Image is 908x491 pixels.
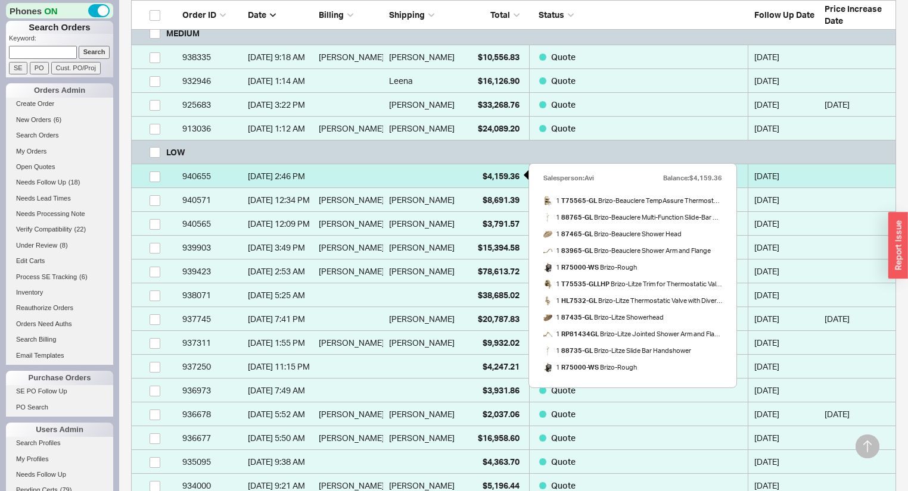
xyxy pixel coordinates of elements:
[6,437,113,449] a: Search Profiles
[561,280,610,288] b: T75535-GLLHP
[182,45,242,69] div: 938335
[248,426,313,450] div: 8/28/25 5:50 AM
[319,212,384,236] div: [PERSON_NAME]
[6,318,113,330] a: Orders Need Auths
[754,355,819,379] div: 09/19/2025
[131,69,896,93] a: 932946[DATE] 1:14 AMLeena$16,126.90Quote [DATE]
[6,129,113,142] a: Search Orders
[131,259,896,283] a: 939423[DATE] 2:53 AM[PERSON_NAME][PERSON_NAME]$78,613.72Quote [DATE]
[182,331,242,355] div: 937311
[483,480,520,490] span: $5,196.44
[754,331,819,355] div: 09/19/2025
[6,271,113,283] a: Process SE Tracking(6)
[131,117,896,140] a: 913036[DATE] 1:12 AM[PERSON_NAME][PERSON_NAME]$24,089.20Quote [DATE]
[754,379,819,402] div: 09/19/2025
[389,45,455,69] div: [PERSON_NAME]
[131,188,896,212] a: 940571[DATE] 12:34 PM[PERSON_NAME][PERSON_NAME]$8,691.39Quote [DATE]
[543,246,552,255] img: 83965-GL-B1_nhdudl
[478,266,520,276] span: $78,613.72
[16,242,57,249] span: Under Review
[543,263,552,272] img: R75000-WS-B1_yxq1ze
[561,230,593,238] b: 87465-GL
[248,402,313,426] div: 8/28/25 5:52 AM
[319,117,384,140] div: [PERSON_NAME]
[30,62,49,74] input: PO
[754,259,819,283] div: 09/19/2025
[166,21,200,45] h5: MEDIUM
[248,212,313,236] div: 9/17/25 12:09 PM
[6,239,113,252] a: Under Review(8)
[754,10,814,20] span: Follow Up Date
[389,10,425,20] span: Shipping
[754,450,819,474] div: 09/19/2025
[16,273,77,280] span: Process SE Tracking
[551,433,576,443] span: Quote
[483,171,520,181] span: $4,159.36
[16,116,51,123] span: New Orders
[825,93,890,117] div: 9/29/25
[131,45,896,69] a: 938335[DATE] 9:18 AM[PERSON_NAME][PERSON_NAME]$10,556.83Quote [DATE]
[754,212,819,236] div: 09/19/2025
[131,331,896,355] a: 937311[DATE] 1:55 PM[PERSON_NAME][PERSON_NAME]$9,932.02Quote [DATE]
[131,426,896,450] a: 936677[DATE] 5:50 AM[PERSON_NAME][PERSON_NAME]$16,958.60Quote [DATE]
[16,210,85,217] span: Needs Processing Note
[16,471,66,478] span: Needs Follow Up
[561,213,593,221] b: 88765-GL
[543,313,552,322] img: 87435-GL-B1_jvvpvm
[182,355,242,379] div: 937250
[9,62,27,74] input: SE
[483,218,520,229] span: $3,791.57
[6,302,113,314] a: Reauthorize Orders
[754,93,819,117] div: 09/19/2025
[754,402,819,426] div: 09/19/2025
[79,273,87,280] span: ( 6 )
[551,456,576,467] span: Quote
[561,196,597,205] b: T75565-GL
[6,192,113,205] a: Needs Lead Times
[182,307,242,331] div: 937745
[6,255,113,267] a: Edit Carts
[182,9,242,21] div: Order ID
[319,45,384,69] div: [PERSON_NAME]
[543,346,552,355] img: 88735-GL-B1_epsyix
[131,93,896,117] a: 925683[DATE] 3:22 PM[PERSON_NAME]$33,268.76Quote [DATE][DATE]
[6,371,113,385] div: Purchase Orders
[539,10,564,20] span: Status
[6,349,113,362] a: Email Templates
[182,402,242,426] div: 936678
[248,45,313,69] div: 9/5/25 9:18 AM
[543,330,552,339] img: RP81434GL-B1_asjemk
[483,361,520,371] span: $4,247.21
[389,402,455,426] div: [PERSON_NAME]
[182,164,242,188] div: 940655
[6,286,113,299] a: Inventory
[319,9,384,21] div: Billing
[182,236,242,259] div: 939903
[60,242,67,249] span: ( 8 )
[754,236,819,259] div: 09/19/2025
[551,99,576,110] span: Quote
[166,140,185,164] h5: LOW
[754,188,819,212] div: 09/19/2025
[248,117,313,140] div: 4/27/25 1:12 AM
[6,423,113,437] div: Users Admin
[319,236,384,259] div: [PERSON_NAME]
[44,5,58,17] span: ON
[754,307,819,331] div: 09/19/2025
[54,116,61,123] span: ( 6 )
[182,212,242,236] div: 940565
[551,52,576,62] span: Quote
[6,223,113,236] a: Verify Compatibility(22)
[561,330,599,338] b: RP81434GL
[182,188,242,212] div: 940571
[389,236,455,259] div: [PERSON_NAME]
[6,385,113,398] a: SE PO Follow Up
[543,213,552,222] img: 88765-GL-B1_cizlsv
[389,331,455,355] div: [PERSON_NAME]
[319,188,384,212] div: [PERSON_NAME]
[248,331,313,355] div: 9/1/25 1:55 PM
[131,379,896,402] a: 936973[DATE] 7:49 AM$3,931.86Quote [DATE]
[248,236,313,259] div: 9/14/25 3:49 PM
[543,363,552,372] img: R75000-WS-B1_yxq1ze
[6,3,113,18] div: Phones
